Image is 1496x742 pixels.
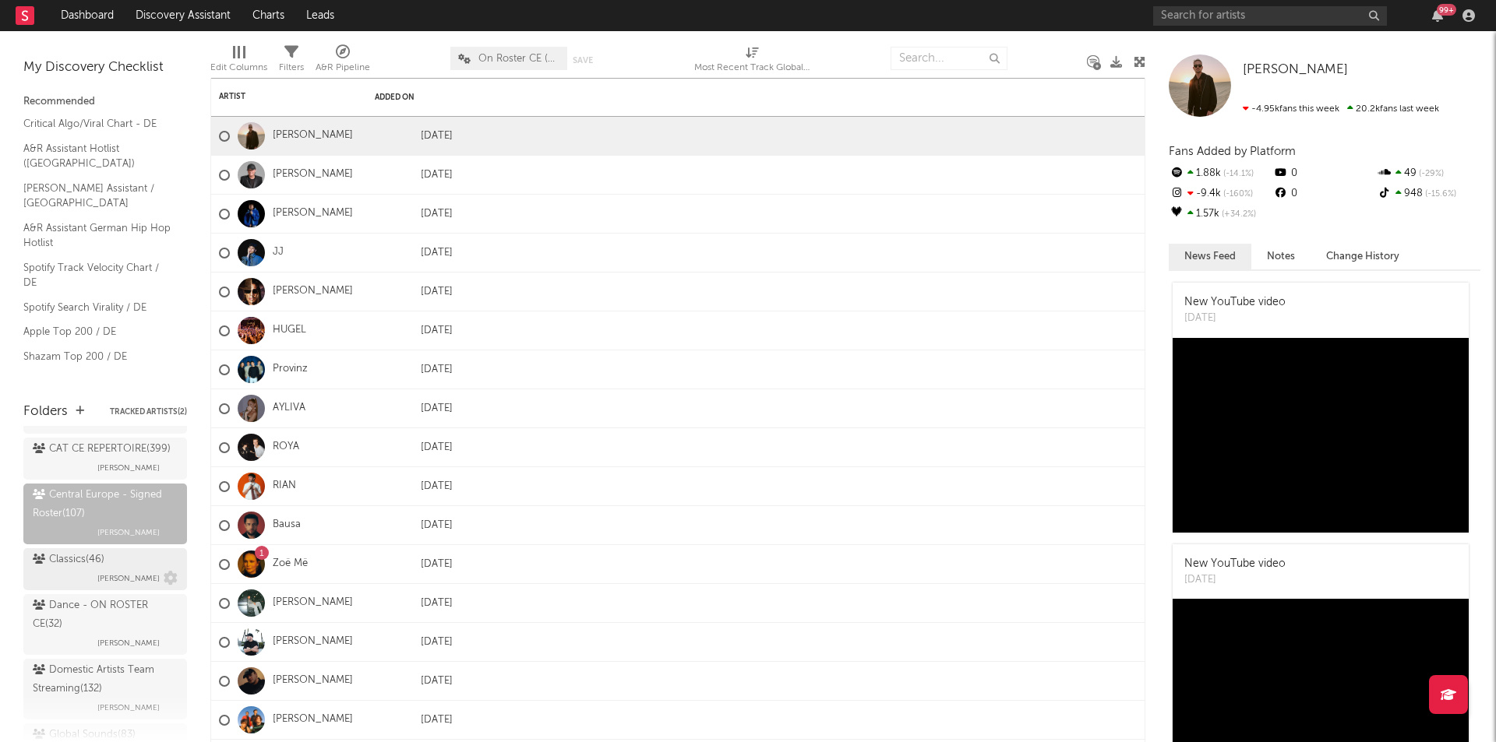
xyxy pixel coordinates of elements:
[33,440,171,459] div: CAT CE REPERTOIRE ( 399 )
[1184,311,1286,326] div: [DATE]
[273,168,353,181] a: [PERSON_NAME]
[23,58,187,77] div: My Discovery Checklist
[478,54,559,64] span: On Roster CE (Artists Only)
[23,220,171,251] a: A&R Assistant German Hip Hop Hotlist
[23,548,187,590] a: Classics(46)[PERSON_NAME]
[273,519,301,532] a: Bausa
[375,516,453,535] div: [DATE]
[273,285,353,298] a: [PERSON_NAME]
[1432,9,1443,22] button: 99+
[273,402,305,415] a: AYLIVA
[97,569,160,588] span: [PERSON_NAME]
[273,246,284,259] a: JJ
[23,348,171,365] a: Shazam Top 200 / DE
[273,441,299,454] a: ROYA
[273,713,353,726] a: [PERSON_NAME]
[23,594,187,655] a: Dance - ON ROSTER CE(32)[PERSON_NAME]
[33,596,174,634] div: Dance - ON ROSTER CE ( 32 )
[375,594,453,613] div: [DATE]
[375,399,453,418] div: [DATE]
[694,58,811,77] div: Most Recent Track Global Audio Streams Daily Growth
[1437,4,1456,16] div: 99 +
[375,477,453,496] div: [DATE]
[1184,294,1286,311] div: New YouTube video
[33,486,174,523] div: Central Europe - Signed Roster ( 107 )
[23,115,171,132] a: Critical Algo/Viral Chart - DE
[1153,6,1387,26] input: Search for artists
[23,403,68,421] div: Folders
[1243,63,1348,76] span: [PERSON_NAME]
[375,166,453,185] div: [DATE]
[1221,170,1254,178] span: -14.1 %
[891,47,1007,70] input: Search...
[375,93,429,102] div: Added On
[273,674,353,687] a: [PERSON_NAME]
[316,39,370,84] div: A&R Pipeline
[273,207,353,220] a: [PERSON_NAME]
[97,523,160,542] span: [PERSON_NAME]
[375,672,453,691] div: [DATE]
[23,180,171,212] a: [PERSON_NAME] Assistant / [GEOGRAPHIC_DATA]
[273,363,308,376] a: Provinz
[375,205,453,223] div: [DATE]
[1423,190,1456,199] span: -15.6 %
[375,711,453,730] div: [DATE]
[375,127,453,146] div: [DATE]
[23,372,171,389] a: Recommended For You
[1169,164,1272,184] div: 1.88k
[375,633,453,652] div: [DATE]
[1221,190,1253,199] span: -160 %
[1272,164,1376,184] div: 0
[375,555,453,574] div: [DATE]
[1251,244,1311,269] button: Notes
[1417,170,1444,178] span: -29 %
[210,58,267,77] div: Edit Columns
[694,39,811,84] div: Most Recent Track Global Audio Streams Daily Growth
[375,322,453,340] div: [DATE]
[375,244,453,262] div: [DATE]
[1169,146,1296,157] span: Fans Added by Platform
[1169,244,1251,269] button: News Feed
[1184,556,1286,572] div: New YouTube video
[219,92,336,101] div: Artist
[23,659,187,719] a: Domestic Artists Team Streaming(132)[PERSON_NAME]
[375,438,453,457] div: [DATE]
[97,459,160,477] span: [PERSON_NAME]
[316,58,370,77] div: A&R Pipeline
[273,557,308,571] a: Zoë Më
[1243,104,1339,114] span: -4.95k fans this week
[23,438,187,480] a: CAT CE REPERTOIRE(399)[PERSON_NAME]
[23,140,171,172] a: A&R Assistant Hotlist ([GEOGRAPHIC_DATA])
[23,259,171,291] a: Spotify Track Velocity Chart / DE
[573,56,593,65] button: Save
[97,698,160,717] span: [PERSON_NAME]
[33,661,174,698] div: Domestic Artists Team Streaming ( 132 )
[23,323,171,340] a: Apple Top 200 / DE
[1169,184,1272,204] div: -9.4k
[1311,244,1415,269] button: Change History
[273,480,296,493] a: RIAN
[273,324,306,337] a: HUGEL
[23,93,187,111] div: Recommended
[375,360,453,379] div: [DATE]
[33,550,104,569] div: Classics ( 46 )
[375,283,453,301] div: [DATE]
[1219,210,1256,219] span: +34.2 %
[210,39,267,84] div: Edit Columns
[1272,184,1376,204] div: 0
[23,299,171,316] a: Spotify Search Virality / DE
[97,634,160,652] span: [PERSON_NAME]
[1377,164,1480,184] div: 49
[1243,62,1348,78] a: [PERSON_NAME]
[279,58,304,77] div: Filters
[1377,184,1480,204] div: 948
[279,39,304,84] div: Filters
[273,635,353,649] a: [PERSON_NAME]
[23,484,187,544] a: Central Europe - Signed Roster(107)[PERSON_NAME]
[273,129,353,142] a: [PERSON_NAME]
[273,596,353,610] a: [PERSON_NAME]
[1243,104,1439,114] span: 20.2k fans last week
[1184,572,1286,588] div: [DATE]
[1169,204,1272,224] div: 1.57k
[110,408,187,416] button: Tracked Artists(2)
